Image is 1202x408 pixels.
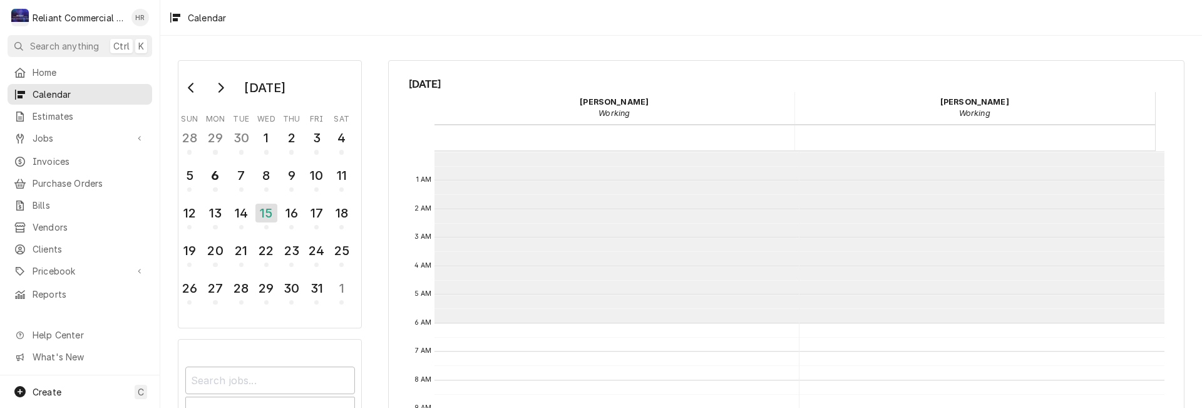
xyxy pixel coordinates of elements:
[8,35,152,57] button: Search anythingCtrlK
[138,385,144,399] span: C
[304,110,329,125] th: Friday
[794,92,1155,123] div: Heath Reed - Working
[434,92,795,123] div: Diana Reed - Working
[282,204,301,222] div: 16
[205,128,225,147] div: 29
[179,78,204,98] button: Go to previous month
[332,241,351,260] div: 25
[33,66,146,79] span: Home
[185,367,355,394] input: Search jobs...
[307,241,326,260] div: 24
[33,11,125,24] div: Reliant Commercial Appliance Repair LLC
[411,289,435,299] span: 5 AM
[8,195,152,216] a: Bills
[229,110,254,125] th: Tuesday
[8,217,152,238] a: Vendors
[257,128,276,147] div: 1
[8,62,152,83] a: Home
[940,97,1009,107] strong: [PERSON_NAME]
[33,243,146,256] span: Clients
[232,204,251,222] div: 14
[178,60,362,328] div: Calendar Day Picker
[307,128,326,147] div: 3
[33,110,146,123] span: Estimates
[307,166,326,185] div: 10
[409,76,1164,92] span: [DATE]
[11,9,29,26] div: R
[598,108,630,118] em: Working
[205,204,225,222] div: 13
[205,279,225,298] div: 27
[8,284,152,305] a: Reports
[33,221,146,234] span: Vendors
[30,39,99,53] span: Search anything
[412,346,435,356] span: 7 AM
[282,241,301,260] div: 23
[232,241,251,260] div: 21
[33,264,127,278] span: Pricebook
[8,239,152,259] a: Clients
[202,110,229,125] th: Monday
[33,155,146,168] span: Invoices
[33,387,61,397] span: Create
[332,128,351,147] div: 4
[254,110,279,125] th: Wednesday
[332,204,351,222] div: 18
[329,110,354,125] th: Saturday
[255,204,277,222] div: 15
[138,39,144,53] span: K
[8,173,152,194] a: Purchase Orders
[8,261,152,281] a: Go to Pricebook
[282,279,301,298] div: 30
[580,97,649,107] strong: [PERSON_NAME]
[11,9,29,26] div: Reliant Commercial Appliance Repair LLC's Avatar
[208,78,233,98] button: Go to next month
[33,350,145,364] span: What's New
[205,241,225,260] div: 20
[180,204,199,222] div: 12
[8,106,152,127] a: Estimates
[180,128,199,147] div: 28
[411,261,435,271] span: 4 AM
[282,166,301,185] div: 9
[131,9,149,26] div: Heath Reed's Avatar
[411,204,435,214] span: 2 AM
[8,347,152,367] a: Go to What's New
[307,204,326,222] div: 17
[332,166,351,185] div: 11
[33,288,146,301] span: Reports
[411,375,435,385] span: 8 AM
[257,241,276,260] div: 22
[411,318,435,328] span: 6 AM
[232,128,251,147] div: 30
[411,232,435,242] span: 3 AM
[33,132,127,145] span: Jobs
[8,151,152,172] a: Invoices
[8,128,152,149] a: Go to Jobs
[413,175,435,185] span: 1 AM
[279,110,304,125] th: Thursday
[205,166,225,185] div: 6
[282,128,301,147] div: 2
[8,325,152,345] a: Go to Help Center
[33,328,145,342] span: Help Center
[332,279,351,298] div: 1
[232,166,251,185] div: 7
[180,241,199,260] div: 19
[180,166,199,185] div: 5
[8,84,152,105] a: Calendar
[177,110,202,125] th: Sunday
[257,166,276,185] div: 8
[959,108,990,118] em: Working
[257,279,276,298] div: 29
[307,279,326,298] div: 31
[33,177,146,190] span: Purchase Orders
[180,279,199,298] div: 26
[240,77,290,98] div: [DATE]
[131,9,149,26] div: HR
[232,279,251,298] div: 28
[33,199,146,212] span: Bills
[113,39,130,53] span: Ctrl
[33,88,146,101] span: Calendar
